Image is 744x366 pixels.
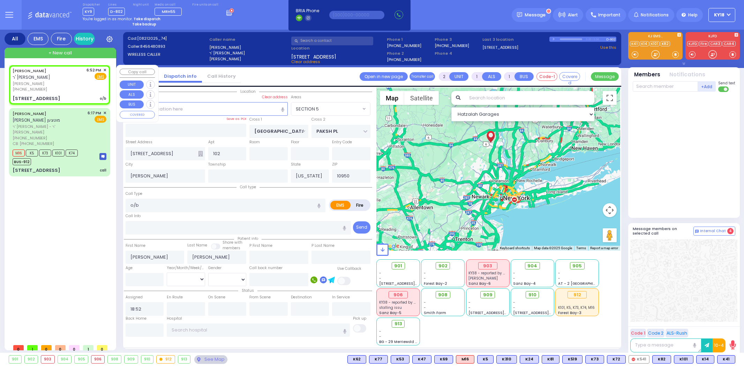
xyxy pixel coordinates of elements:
span: Status [238,288,257,293]
span: Important [598,12,621,18]
label: ר' [PERSON_NAME] [209,50,289,56]
div: K81 [542,355,559,364]
button: Show street map [380,91,404,105]
button: Internal Chat 4 [693,227,735,236]
button: Show satellite imagery [404,91,439,105]
button: ALS [482,72,501,81]
a: [PERSON_NAME] [13,111,46,116]
label: P Last Name [311,243,335,249]
div: BLS [391,355,409,364]
span: [PERSON_NAME] [13,81,84,87]
div: 903 [41,356,54,363]
span: 1 [83,345,93,350]
div: BLS [412,355,431,364]
label: Cross 2 [311,117,325,122]
div: K310 [496,355,517,364]
span: Alert [568,12,578,18]
label: Fire [350,201,370,209]
span: You're logged in as monitor. [83,16,133,22]
span: [STREET_ADDRESS][PERSON_NAME] [468,310,534,315]
span: Message [525,12,546,18]
label: Age [126,265,133,271]
span: - [468,305,471,310]
span: ✕ [103,67,106,73]
label: From Scene [249,295,271,300]
div: K77 [369,355,388,364]
a: [STREET_ADDRESS] [482,45,518,51]
label: [PHONE_NUMBER] [387,43,421,48]
span: Phone 4 [435,51,480,56]
div: BLS [674,355,693,364]
button: Code-1 [536,72,557,81]
span: - [424,276,426,281]
label: [PHONE_NUMBER] [435,43,469,48]
span: 8456480893 [140,44,165,49]
a: [PERSON_NAME] [13,68,46,74]
label: Hospital [167,316,182,321]
span: 913 [394,320,402,327]
div: K5 [477,355,494,364]
label: Township [208,162,226,167]
label: Use Callback [337,266,361,272]
div: 904 [58,356,72,363]
span: 908 [438,291,448,298]
label: Dispatcher [83,3,100,7]
button: Covered [559,72,580,81]
label: Assigned [126,295,143,300]
span: KY38 - reported by KY42 [379,300,422,305]
a: Open in new page [360,72,408,81]
strong: Take dispatch [134,16,160,22]
label: Call back number [249,265,283,271]
label: Cross 1 [249,117,262,122]
label: [PHONE_NUMBER] [387,57,421,62]
span: - [379,334,381,339]
label: Fire units on call [192,3,218,7]
div: All [5,33,25,45]
a: K101 [649,41,660,46]
div: [STREET_ADDRESS] [13,167,60,174]
a: Use this [600,45,616,51]
a: History [74,33,95,45]
a: K82 [660,41,670,46]
span: ר' [PERSON_NAME] [13,74,50,80]
span: ✕ [103,110,106,116]
span: K5 [26,150,38,157]
button: Drag Pegman onto the map to open Street View [603,228,617,242]
div: BLS [520,355,539,364]
div: BLS [717,355,735,364]
span: 6:17 PM [88,110,101,116]
div: K519 [562,355,583,364]
button: Code 2 [647,329,664,337]
span: 1 [27,345,38,350]
a: Dispatch info [159,73,202,79]
label: KJFD [685,35,740,39]
button: UNIT [120,81,144,89]
span: [STREET_ADDRESS][PERSON_NAME] [379,281,445,286]
div: BLS [496,355,517,364]
label: State [291,162,301,167]
span: - [513,305,515,310]
label: Destination [291,295,312,300]
label: [PERSON_NAME] [209,56,289,62]
span: - [558,270,560,276]
span: spinka [468,276,498,281]
span: - [379,329,381,334]
label: Medic on call [155,3,184,7]
div: 912 [157,356,175,363]
input: Search a contact [291,37,373,45]
label: Back Home [126,316,146,321]
span: Internal Chat [700,229,726,234]
span: CB: [PHONE_NUMBER] [13,141,54,146]
span: SECTION 5 [291,102,361,115]
span: BRIA Phone [296,8,319,14]
div: 908 [108,356,121,363]
div: K69 [434,355,453,364]
span: Patient info [234,236,262,241]
span: 6:52 PM [87,68,101,73]
div: 906 [389,291,408,299]
img: message.svg [517,12,522,17]
button: BUS [120,100,144,109]
div: YECHESKEL SHRAGA STEIN [484,123,497,144]
div: [STREET_ADDRESS] [13,95,60,102]
button: Copy call [120,69,155,75]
